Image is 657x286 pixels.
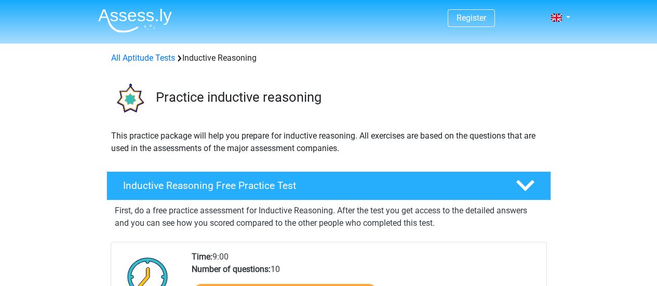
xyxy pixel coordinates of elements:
b: Time: [192,252,212,262]
div: Inductive Reasoning [107,52,551,64]
a: Register [457,13,486,23]
img: inductive reasoning [107,77,151,121]
img: Assessly [98,8,172,33]
b: Number of questions: [192,264,271,274]
h4: Inductive Reasoning Free Practice Test [123,180,499,192]
h3: Practice inductive reasoning [156,89,543,105]
a: All Aptitude Tests [111,53,175,63]
p: First, do a free practice assessment for Inductive Reasoning. After the test you get access to th... [115,205,543,229]
p: This practice package will help you prepare for inductive reasoning. All exercises are based on t... [111,130,546,155]
a: Inductive Reasoning Free Practice Test [102,171,555,200]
